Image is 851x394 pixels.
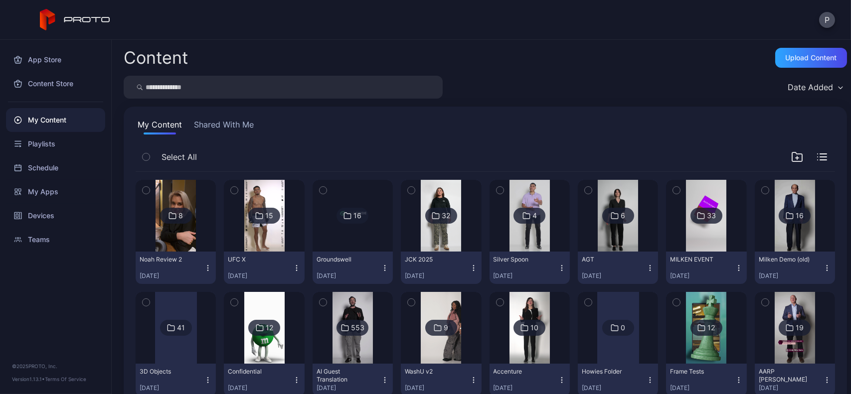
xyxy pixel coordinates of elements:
[317,256,371,263] div: Groundswell
[401,252,481,284] button: JCK 2025[DATE]
[140,368,194,376] div: 3D Objects
[670,384,734,392] div: [DATE]
[582,256,637,263] div: AGT
[755,252,835,284] button: Milken Demo (old)[DATE]
[405,256,460,263] div: JCK 2025
[6,132,105,156] a: Playlists
[621,323,625,332] div: 0
[265,211,273,220] div: 15
[6,180,105,204] a: My Apps
[582,272,646,280] div: [DATE]
[405,368,460,376] div: WashU v2
[578,252,658,284] button: AGT[DATE]
[670,256,725,263] div: MILKEN EVENT
[670,368,725,376] div: Frame Tests
[136,252,216,284] button: Noah Review 2[DATE]
[351,323,364,332] div: 553
[162,151,197,163] span: Select All
[783,76,847,99] button: Date Added
[405,384,469,392] div: [DATE]
[178,211,183,220] div: 8
[796,211,804,220] div: 16
[405,272,469,280] div: [DATE]
[494,384,558,392] div: [DATE]
[494,272,558,280] div: [DATE]
[140,384,204,392] div: [DATE]
[494,256,548,263] div: Silver Spoon
[6,72,105,96] a: Content Store
[6,228,105,252] a: Teams
[140,272,204,280] div: [DATE]
[140,256,194,263] div: Noah Review 2
[266,323,273,332] div: 12
[228,384,292,392] div: [DATE]
[707,211,716,220] div: 33
[707,323,715,332] div: 12
[666,252,746,284] button: MILKEN EVENT[DATE]
[759,256,814,263] div: Milken Demo (old)
[670,272,734,280] div: [DATE]
[6,108,105,132] a: My Content
[136,119,184,134] button: My Content
[532,211,537,220] div: 4
[228,272,292,280] div: [DATE]
[317,384,381,392] div: [DATE]
[444,323,448,332] div: 9
[759,384,823,392] div: [DATE]
[788,82,833,92] div: Date Added
[759,272,823,280] div: [DATE]
[12,362,99,370] div: © 2025 PROTO, Inc.
[317,272,381,280] div: [DATE]
[759,368,814,384] div: AARP Andy
[530,323,538,332] div: 10
[490,252,570,284] button: Silver Spoon[DATE]
[6,156,105,180] a: Schedule
[582,384,646,392] div: [DATE]
[6,204,105,228] a: Devices
[192,119,256,134] button: Shared With Me
[228,256,283,263] div: UFC X
[12,376,45,382] span: Version 1.13.1 •
[442,211,450,220] div: 32
[494,368,548,376] div: Accenture
[353,211,361,220] div: 16
[313,252,393,284] button: Groundswell[DATE]
[775,48,847,68] button: Upload Content
[317,368,371,384] div: AI Guest Translation
[796,323,804,332] div: 19
[45,376,86,382] a: Terms Of Service
[582,368,637,376] div: Howies Folder
[819,12,835,28] button: P
[124,49,188,66] div: Content
[177,323,185,332] div: 41
[786,54,837,62] div: Upload Content
[228,368,283,376] div: Confidential
[6,48,105,72] a: App Store
[621,211,625,220] div: 6
[224,252,304,284] button: UFC X[DATE]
